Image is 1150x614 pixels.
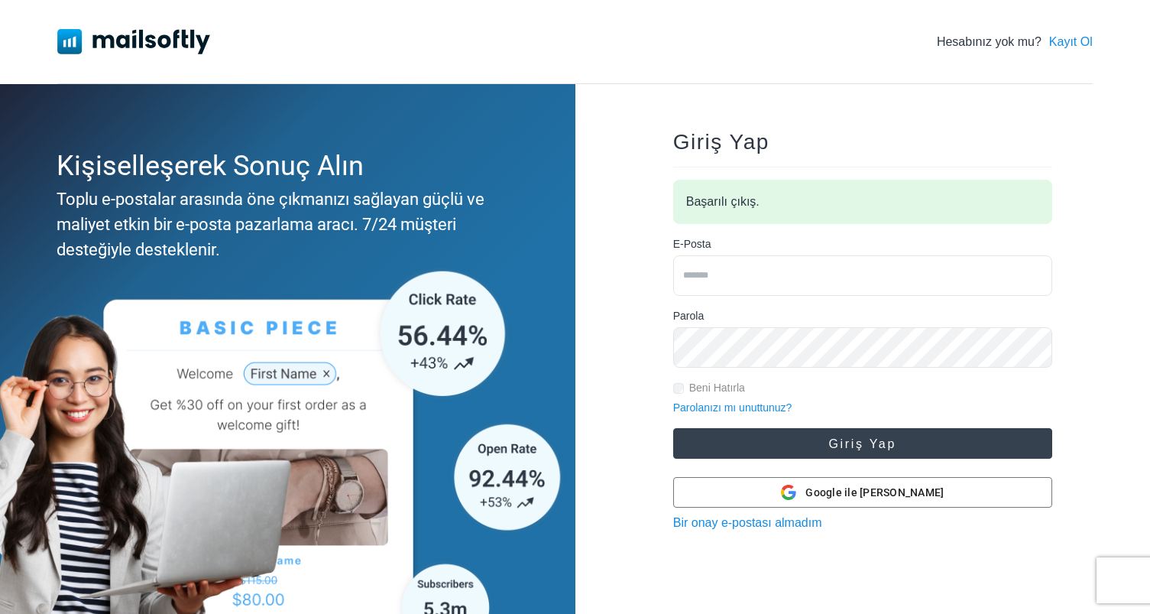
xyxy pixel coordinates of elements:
[57,29,210,54] img: Mailsoftly
[673,180,1052,224] div: Başarılı çıkış.
[673,516,822,529] a: Bir onay e-postası almadım
[673,428,1052,459] button: Giriş Yap
[937,33,1093,51] div: Hesabınız yok mu?
[57,145,510,187] div: Kişiselleşerek Sonuç Alın
[673,477,1052,508] button: Google ile [PERSON_NAME]
[689,380,745,396] label: Beni Hatırla
[673,236,711,252] label: E-Posta
[1049,33,1093,51] a: Kayıt Ol
[805,485,944,501] span: Google ile [PERSON_NAME]
[673,401,792,414] a: Parolanızı mı unuttunuz?
[673,130,769,154] span: Giriş Yap
[673,308,704,324] label: Parola
[57,187,510,262] div: Toplu e-postalar arasında öne çıkmanızı sağlayan güçlü ve maliyet etkin bir e-posta pazarlama ara...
